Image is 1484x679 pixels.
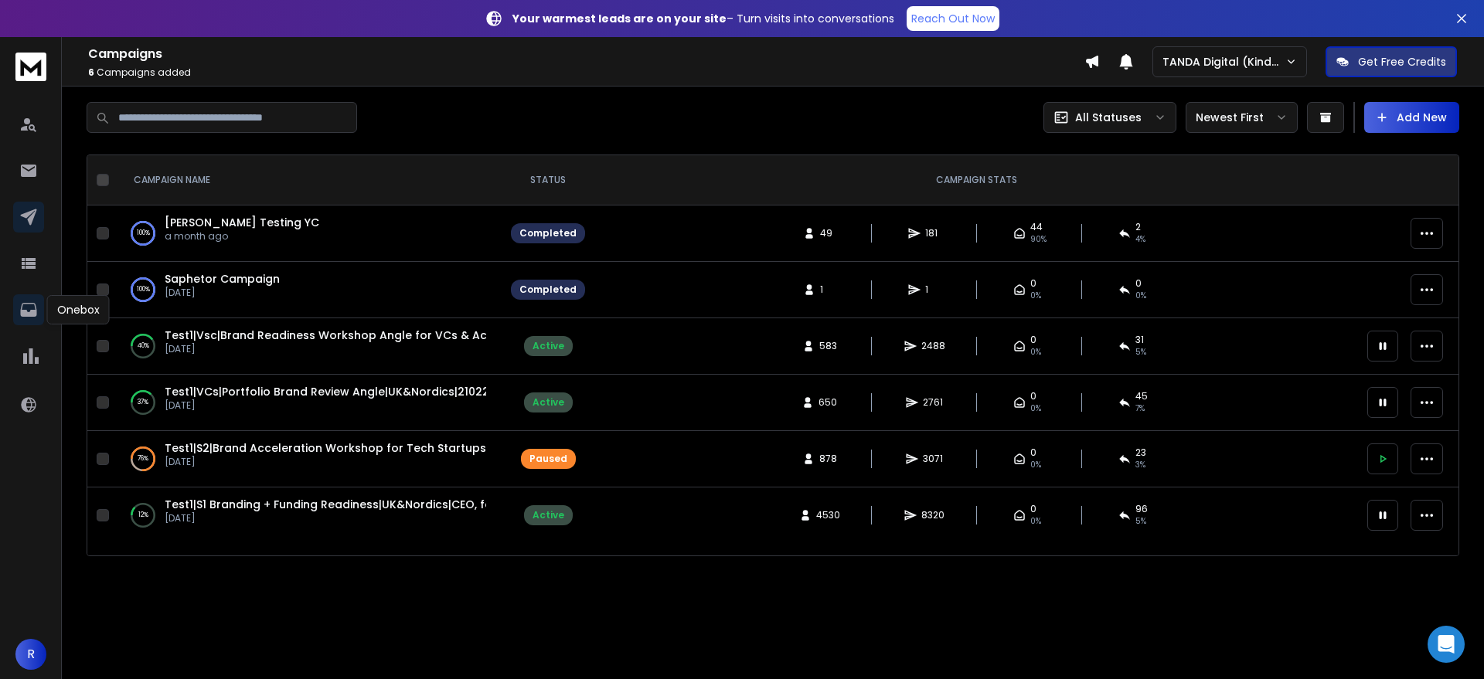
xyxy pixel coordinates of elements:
[1030,221,1043,233] span: 44
[1135,290,1146,302] span: 0 %
[502,155,594,205] th: STATUS
[594,155,1358,205] th: CAMPAIGN STATS
[925,227,941,239] span: 181
[1135,277,1142,290] span: 0
[15,639,46,670] button: R
[533,340,564,352] div: Active
[1364,102,1459,133] button: Add New
[1135,221,1141,233] span: 2
[165,440,869,456] a: Test1|S2|Brand Acceleration Workshop for Tech Startups|[GEOGRAPHIC_DATA], [DEMOGRAPHIC_DATA]|CEO,...
[911,11,995,26] p: Reach Out Now
[512,11,727,26] strong: Your warmest leads are on your site
[1030,459,1041,471] span: 0%
[88,45,1084,63] h1: Campaigns
[165,328,657,343] a: Test1|Vsc|Brand Readiness Workshop Angle for VCs & Accelerators|UK&nordics|210225
[1030,402,1041,415] span: 0%
[15,53,46,81] img: logo
[1135,402,1145,415] span: 7 %
[165,271,280,287] a: Saphetor Campaign
[820,283,836,296] span: 1
[165,230,319,243] p: a month ago
[816,509,840,521] span: 4530
[165,497,567,512] a: Test1|S1 Branding + Funding Readiness|UK&Nordics|CEO, founder|210225
[1030,503,1036,515] span: 0
[1135,233,1145,246] span: 4 %
[137,282,150,297] p: 100 %
[819,396,837,409] span: 650
[519,283,577,296] div: Completed
[1030,390,1036,402] span: 0
[138,338,149,354] p: 40 %
[923,453,943,465] span: 3071
[1135,503,1148,515] span: 96
[165,384,496,399] a: Test1|VCs|Portfolio Brand Review Angle|UK&Nordics|210225
[1135,390,1148,402] span: 45
[1135,515,1146,528] span: 5 %
[47,295,110,324] div: Onebox
[1326,46,1457,77] button: Get Free Credits
[165,512,486,525] p: [DATE]
[1030,334,1036,346] span: 0
[165,456,486,468] p: [DATE]
[115,205,502,262] td: 100%[PERSON_NAME] Testing YCa month ago
[529,453,567,465] div: Paused
[137,226,150,241] p: 100 %
[1030,446,1036,459] span: 0
[115,318,502,375] td: 40%Test1|Vsc|Brand Readiness Workshop Angle for VCs & Accelerators|UK&nordics|210225[DATE]
[519,227,577,239] div: Completed
[819,340,837,352] span: 583
[88,66,94,79] span: 6
[1030,233,1047,246] span: 90 %
[1162,54,1285,70] p: TANDA Digital (Kind Studio)
[1135,334,1144,346] span: 31
[138,508,148,523] p: 12 %
[907,6,999,31] a: Reach Out Now
[138,451,148,467] p: 76 %
[819,453,837,465] span: 878
[512,11,894,26] p: – Turn visits into conversations
[1030,277,1036,290] span: 0
[115,262,502,318] td: 100%Saphetor Campaign[DATE]
[533,509,564,521] div: Active
[1358,54,1446,70] p: Get Free Credits
[115,375,502,431] td: 37%Test1|VCs|Portfolio Brand Review Angle|UK&Nordics|210225[DATE]
[925,283,941,296] span: 1
[115,431,502,487] td: 76%Test1|S2|Brand Acceleration Workshop for Tech Startups|[GEOGRAPHIC_DATA], [DEMOGRAPHIC_DATA]|C...
[1135,459,1145,471] span: 3 %
[138,395,148,410] p: 37 %
[1186,102,1298,133] button: Newest First
[165,399,486,412] p: [DATE]
[1135,446,1146,459] span: 23
[1075,110,1142,125] p: All Statuses
[1135,346,1146,358] span: 5 %
[165,343,486,355] p: [DATE]
[165,287,280,299] p: [DATE]
[1030,346,1041,358] span: 0%
[1030,515,1041,528] span: 0%
[88,66,1084,79] p: Campaigns added
[1030,290,1041,302] span: 0%
[923,396,943,409] span: 2761
[533,396,564,409] div: Active
[115,155,502,205] th: CAMPAIGN NAME
[921,509,945,521] span: 8320
[115,487,502,544] td: 12%Test1|S1 Branding + Funding Readiness|UK&Nordics|CEO, founder|210225[DATE]
[921,340,945,352] span: 2488
[820,227,836,239] span: 49
[1428,626,1465,663] div: Open Intercom Messenger
[165,215,319,230] a: [PERSON_NAME] Testing YC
